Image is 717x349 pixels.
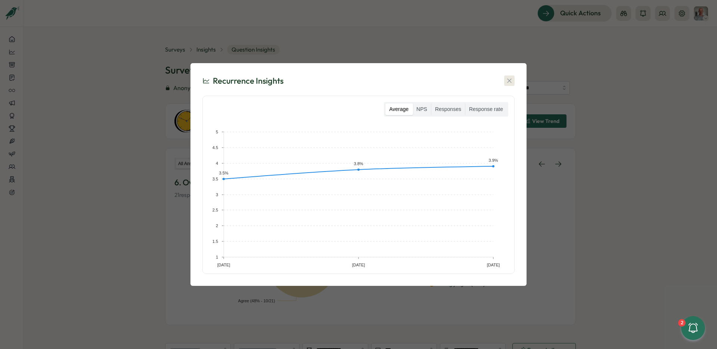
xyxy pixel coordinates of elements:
[212,177,218,181] text: 3.5
[202,75,283,87] div: Recurrence Insights
[431,104,465,115] label: Responses
[385,104,412,115] label: Average
[216,161,218,166] text: 4
[678,319,686,327] div: 2
[216,130,218,134] text: 5
[212,239,218,244] text: 1.5
[216,192,218,197] text: 3
[216,223,218,228] text: 2
[487,263,500,267] text: [DATE]
[212,145,218,150] text: 4.5
[465,104,507,115] label: Response rate
[216,255,218,259] text: 1
[212,208,218,212] text: 2.5
[681,316,705,340] button: 2
[352,263,365,267] text: [DATE]
[217,263,230,267] text: [DATE]
[413,104,431,115] label: NPS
